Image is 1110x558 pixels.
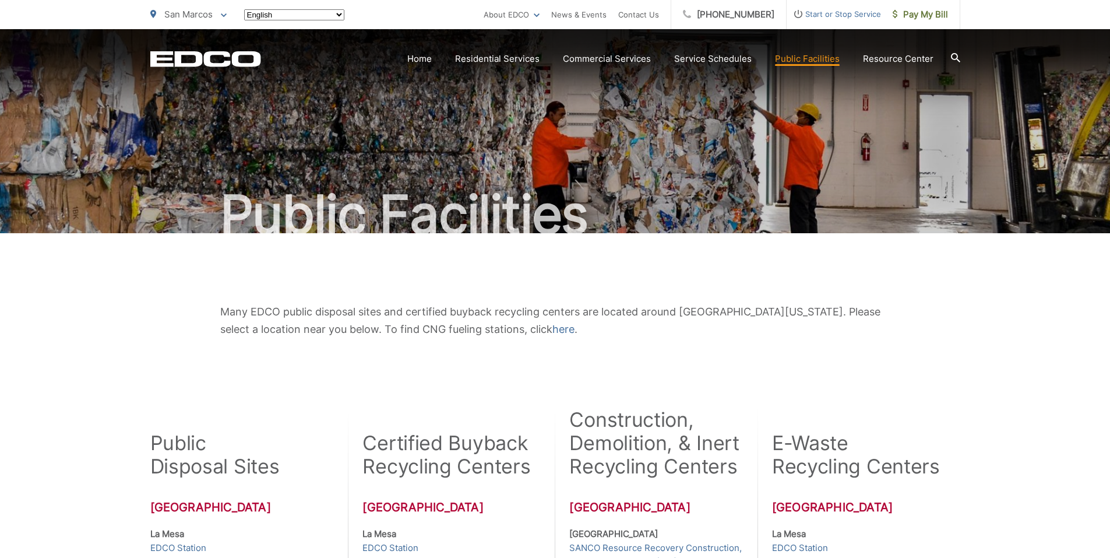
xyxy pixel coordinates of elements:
select: Select a language [244,9,344,20]
span: Pay My Bill [893,8,948,22]
a: Service Schedules [674,52,752,66]
a: Commercial Services [563,52,651,66]
h3: [GEOGRAPHIC_DATA] [772,500,960,514]
h2: E-Waste Recycling Centers [772,431,940,478]
a: here [552,321,575,338]
a: EDCD logo. Return to the homepage. [150,51,261,67]
a: Resource Center [863,52,933,66]
h2: Construction, Demolition, & Inert Recycling Centers [569,408,742,478]
strong: La Mesa [772,528,806,539]
span: San Marcos [164,9,213,20]
a: EDCO Station [772,541,828,555]
h1: Public Facilities [150,185,960,244]
a: EDCO Station [362,541,418,555]
h2: Certified Buyback Recycling Centers [362,431,531,478]
h2: Public Disposal Sites [150,431,280,478]
strong: La Mesa [150,528,184,539]
h3: [GEOGRAPHIC_DATA] [150,500,334,514]
strong: [GEOGRAPHIC_DATA] [569,528,658,539]
h3: [GEOGRAPHIC_DATA] [569,500,742,514]
strong: La Mesa [362,528,396,539]
a: Public Facilities [775,52,840,66]
a: Residential Services [455,52,540,66]
a: Contact Us [618,8,659,22]
span: Many EDCO public disposal sites and certified buyback recycling centers are located around [GEOGR... [220,306,880,335]
a: About EDCO [484,8,540,22]
h3: [GEOGRAPHIC_DATA] [362,500,531,514]
a: EDCO Station [150,541,206,555]
a: Home [407,52,432,66]
a: News & Events [551,8,607,22]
